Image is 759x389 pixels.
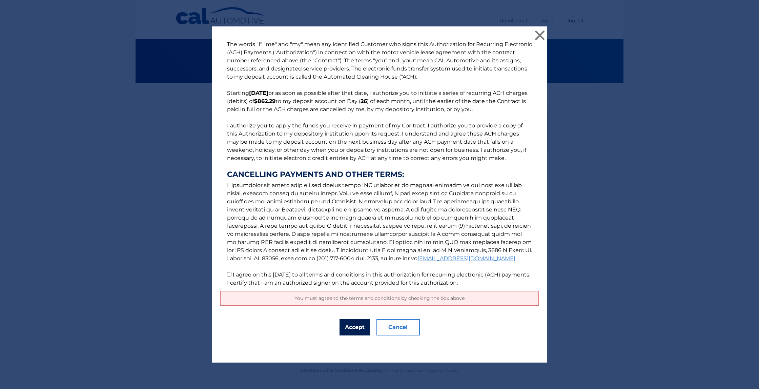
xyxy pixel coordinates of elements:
[533,28,547,42] button: ×
[340,319,370,335] button: Accept
[417,255,515,262] a: [EMAIL_ADDRESS][DOMAIN_NAME]
[376,319,420,335] button: Cancel
[227,170,532,179] strong: CANCELLING PAYMENTS AND OTHER TERMS:
[227,271,530,286] label: I agree on this [DATE] to all terms and conditions in this authorization for recurring electronic...
[254,98,275,104] b: $862.29
[249,90,268,96] b: [DATE]
[361,98,367,104] b: 26
[220,40,539,287] p: The words "I" "me" and "my" mean any identified Customer who signs this Authorization for Recurri...
[294,295,465,301] span: You must agree to the terms and conditions by checking the box above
